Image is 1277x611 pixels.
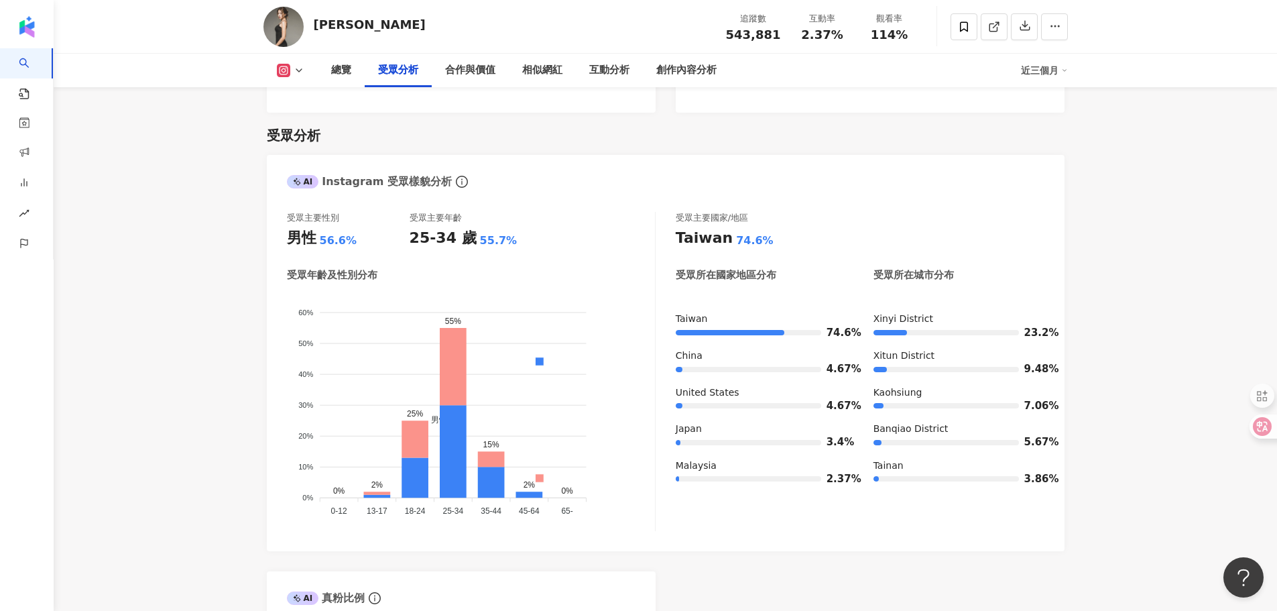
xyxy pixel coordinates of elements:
span: 4.67% [827,401,847,411]
div: 55.7% [480,233,518,248]
span: info-circle [367,590,383,606]
div: 受眾主要國家/地區 [676,212,748,224]
span: 男性 [421,416,447,425]
div: 觀看率 [864,12,915,25]
tspan: 60% [298,309,313,317]
div: United States [676,386,847,400]
span: 543,881 [726,27,781,42]
div: 74.6% [736,233,774,248]
a: search [19,48,46,101]
span: info-circle [454,174,470,190]
tspan: 35-44 [481,507,501,516]
span: 114% [871,28,908,42]
div: China [676,349,847,363]
tspan: 10% [298,463,313,471]
div: Xitun District [873,349,1044,363]
tspan: 0% [302,494,313,502]
tspan: 40% [298,370,313,378]
span: 3.4% [827,437,847,447]
div: AI [287,592,319,605]
div: 受眾所在城市分布 [873,268,954,282]
div: 受眾所在國家地區分布 [676,268,776,282]
img: KOL Avatar [263,7,304,47]
div: [PERSON_NAME] [314,16,426,33]
div: Malaysia [676,459,847,473]
div: Tainan [873,459,1044,473]
div: 25-34 歲 [410,228,477,249]
div: Instagram 受眾樣貌分析 [287,174,452,189]
tspan: 45-64 [519,507,540,516]
div: AI [287,175,319,188]
tspan: 65- [561,507,572,516]
tspan: 50% [298,339,313,347]
div: 受眾分析 [378,62,418,78]
div: 近三個月 [1021,60,1068,81]
div: 合作與價值 [445,62,495,78]
span: 7.06% [1024,401,1044,411]
tspan: 25-34 [442,507,463,516]
span: 3.86% [1024,474,1044,484]
span: 9.48% [1024,364,1044,374]
div: Taiwan [676,228,733,249]
div: 創作內容分析 [656,62,717,78]
div: Xinyi District [873,313,1044,326]
span: 74.6% [827,328,847,338]
span: rise [19,200,29,230]
tspan: 18-24 [404,507,425,516]
div: 56.6% [320,233,357,248]
div: 受眾主要年齡 [410,212,462,224]
span: 4.67% [827,364,847,374]
div: Kaohsiung [873,386,1044,400]
div: 總覽 [331,62,351,78]
div: 追蹤數 [726,12,781,25]
span: 5.67% [1024,437,1044,447]
div: Banqiao District [873,423,1044,436]
div: 受眾年齡及性別分布 [287,268,377,282]
div: 男性 [287,228,316,249]
div: 相似網紅 [522,62,562,78]
tspan: 0-12 [330,507,347,516]
div: 受眾分析 [267,126,320,145]
span: 2.37% [827,474,847,484]
img: logo icon [16,16,38,38]
iframe: Help Scout Beacon - Open [1223,557,1264,598]
div: 互動分析 [589,62,629,78]
div: Japan [676,423,847,436]
tspan: 30% [298,401,313,409]
span: 2.37% [801,28,843,42]
span: 23.2% [1024,328,1044,338]
div: 互動率 [797,12,848,25]
tspan: 20% [298,432,313,440]
div: 受眾主要性別 [287,212,339,224]
div: Taiwan [676,313,847,326]
tspan: 13-17 [367,507,387,516]
div: 真粉比例 [287,591,365,606]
